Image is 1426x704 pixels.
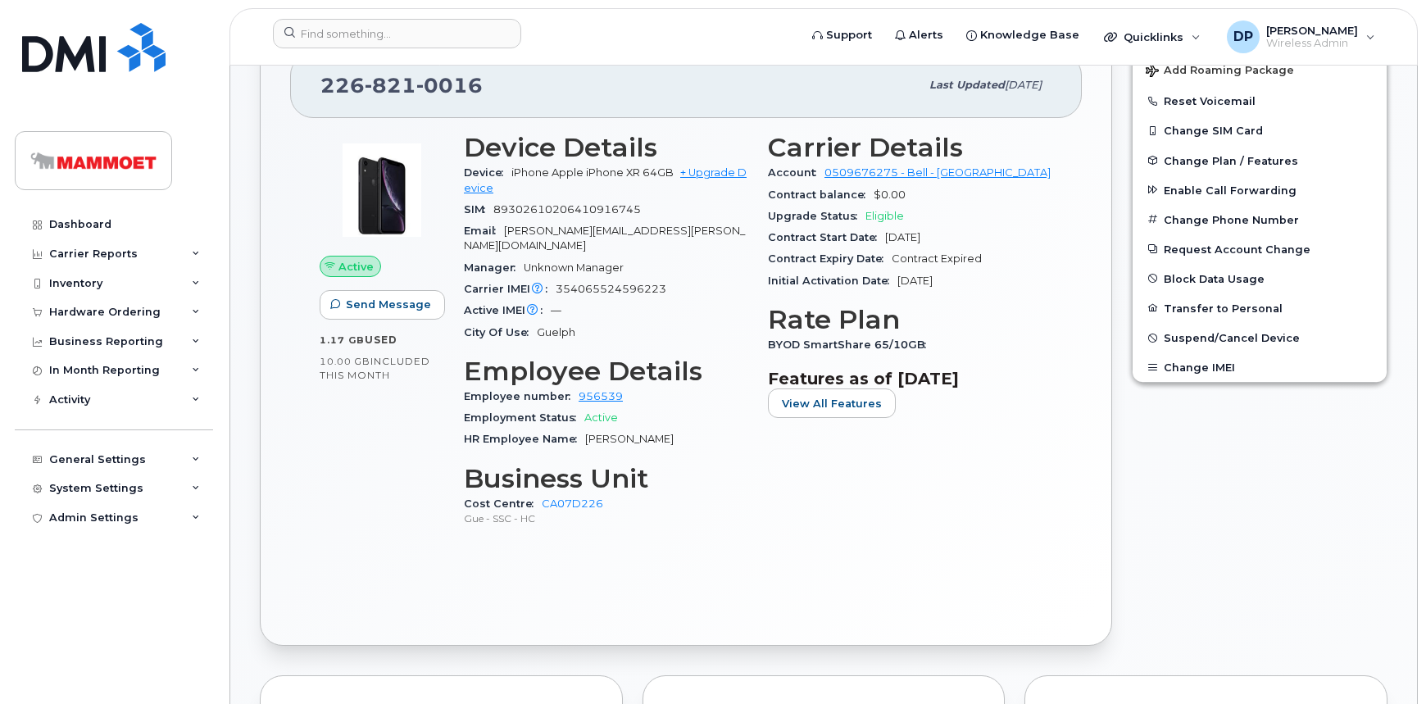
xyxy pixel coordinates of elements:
h3: Carrier Details [768,133,1052,162]
span: $0.00 [874,188,906,201]
span: Support [826,27,872,43]
span: Employee number [464,390,579,402]
a: Alerts [883,19,955,52]
a: 0509676275 - Bell - [GEOGRAPHIC_DATA] [824,166,1051,179]
span: 0016 [416,73,483,98]
span: City Of Use [464,326,537,338]
span: Add Roaming Package [1146,64,1294,79]
span: Suspend/Cancel Device [1164,332,1300,344]
span: 821 [365,73,416,98]
span: 1.17 GB [320,334,365,346]
span: DP [1233,27,1253,47]
img: image20231002-3703462-1qb80zy.jpeg [333,141,431,239]
span: Wireless Admin [1266,37,1358,50]
a: CA07D226 [542,497,603,510]
span: iPhone Apple iPhone XR 64GB [511,166,674,179]
span: [DATE] [885,231,920,243]
span: Employment Status [464,411,584,424]
h3: Employee Details [464,357,748,386]
span: Carrier IMEI [464,283,556,295]
span: Initial Activation Date [768,275,897,287]
span: Send Message [346,297,431,312]
a: Support [801,19,883,52]
span: Contract Expired [892,252,982,265]
a: 956539 [579,390,623,402]
span: Active IMEI [464,304,551,316]
span: included this month [320,355,430,382]
span: — [551,304,561,316]
span: Contract balance [768,188,874,201]
span: Unknown Manager [524,261,624,274]
span: BYOD SmartShare 65/10GB [768,338,934,351]
span: Active [584,411,618,424]
span: [PERSON_NAME] [585,433,674,445]
span: Enable Call Forwarding [1164,184,1297,196]
span: Contract Expiry Date [768,252,892,265]
span: Device [464,166,511,179]
span: Guelph [537,326,575,338]
a: + Upgrade Device [464,166,747,193]
button: Change IMEI [1133,352,1387,382]
span: Email [464,225,504,237]
span: [PERSON_NAME][EMAIL_ADDRESS][PERSON_NAME][DOMAIN_NAME] [464,225,745,252]
span: Eligible [865,210,904,222]
h3: Rate Plan [768,305,1052,334]
span: used [365,334,397,346]
a: Knowledge Base [955,19,1091,52]
button: Change SIM Card [1133,116,1387,145]
span: Account [768,166,824,179]
span: Last updated [929,79,1005,91]
span: Cost Centre [464,497,542,510]
span: Upgrade Status [768,210,865,222]
button: Block Data Usage [1133,264,1387,293]
button: Suspend/Cancel Device [1133,323,1387,352]
h3: Business Unit [464,464,748,493]
span: Quicklinks [1124,30,1183,43]
span: HR Employee Name [464,433,585,445]
button: Request Account Change [1133,234,1387,264]
span: Contract Start Date [768,231,885,243]
span: Alerts [909,27,943,43]
input: Find something... [273,19,521,48]
span: 354065524596223 [556,283,666,295]
button: Add Roaming Package [1133,52,1387,86]
span: 89302610206410916745 [493,203,641,216]
span: 226 [320,73,483,98]
button: Change Phone Number [1133,205,1387,234]
p: Gue - SSC - HC [464,511,748,525]
span: Knowledge Base [980,27,1079,43]
span: 10.00 GB [320,356,370,367]
button: Send Message [320,290,445,320]
div: David Paetkau [1215,20,1387,53]
button: View All Features [768,388,896,418]
span: [PERSON_NAME] [1266,24,1358,37]
span: [DATE] [897,275,933,287]
button: Enable Call Forwarding [1133,175,1387,205]
span: Change Plan / Features [1164,154,1298,166]
span: View All Features [782,396,882,411]
div: Quicklinks [1092,20,1212,53]
span: Active [338,259,374,275]
iframe: Messenger Launcher [1355,633,1414,692]
h3: Device Details [464,133,748,162]
h3: Features as of [DATE] [768,369,1052,388]
button: Reset Voicemail [1133,86,1387,116]
span: Manager [464,261,524,274]
span: SIM [464,203,493,216]
button: Transfer to Personal [1133,293,1387,323]
span: [DATE] [1005,79,1042,91]
button: Change Plan / Features [1133,146,1387,175]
